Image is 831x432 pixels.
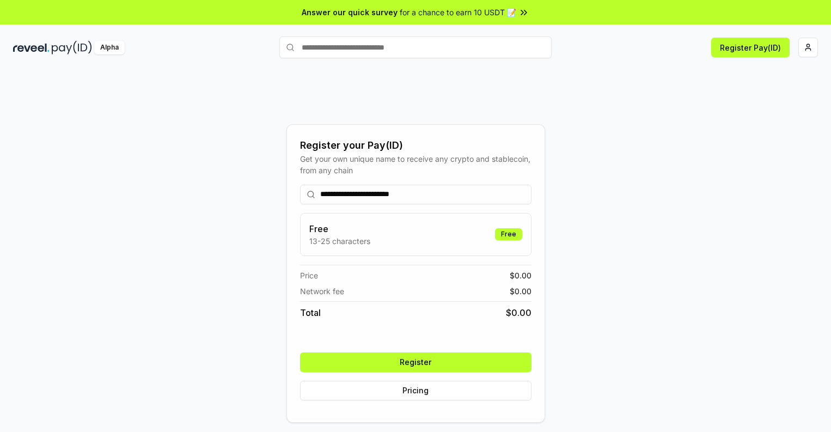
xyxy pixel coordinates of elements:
[510,285,531,297] span: $ 0.00
[52,41,92,54] img: pay_id
[495,228,522,240] div: Free
[300,381,531,400] button: Pricing
[94,41,125,54] div: Alpha
[300,270,318,281] span: Price
[300,306,321,319] span: Total
[400,7,516,18] span: for a chance to earn 10 USDT 📝
[309,235,370,247] p: 13-25 characters
[506,306,531,319] span: $ 0.00
[300,138,531,153] div: Register your Pay(ID)
[302,7,398,18] span: Answer our quick survey
[300,285,344,297] span: Network fee
[300,153,531,176] div: Get your own unique name to receive any crypto and stablecoin, from any chain
[309,222,370,235] h3: Free
[510,270,531,281] span: $ 0.00
[300,352,531,372] button: Register
[711,38,790,57] button: Register Pay(ID)
[13,41,50,54] img: reveel_dark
